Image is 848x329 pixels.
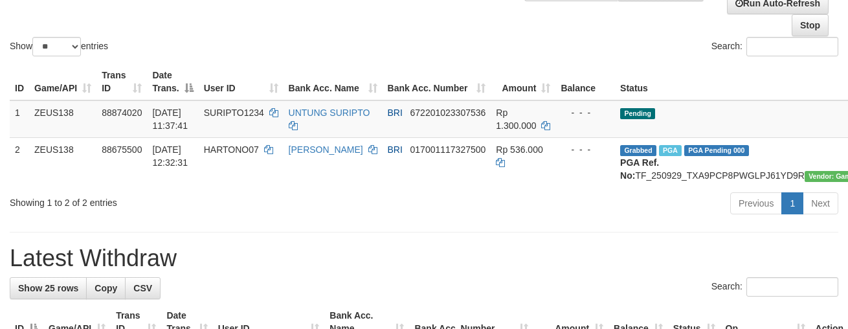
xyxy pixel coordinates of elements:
[388,108,403,118] span: BRI
[659,145,682,156] span: Marked by aaftrukkakada
[10,191,344,209] div: Showing 1 to 2 of 2 entries
[152,108,188,131] span: [DATE] 11:37:41
[95,283,117,293] span: Copy
[620,145,656,156] span: Grabbed
[32,37,81,56] select: Showentries
[102,144,142,155] span: 88675500
[29,137,96,187] td: ZEUS138
[147,63,198,100] th: Date Trans.: activate to sort column descending
[496,144,542,155] span: Rp 536.000
[10,63,29,100] th: ID
[29,63,96,100] th: Game/API: activate to sort column ascending
[555,63,615,100] th: Balance
[746,277,838,297] input: Search:
[561,106,610,119] div: - - -
[561,143,610,156] div: - - -
[18,283,78,293] span: Show 25 rows
[491,63,555,100] th: Amount: activate to sort column ascending
[792,14,829,36] a: Stop
[29,100,96,138] td: ZEUS138
[684,145,749,156] span: PGA Pending
[86,277,126,299] a: Copy
[133,283,152,293] span: CSV
[204,108,264,118] span: SURIPTO1234
[199,63,284,100] th: User ID: activate to sort column ascending
[803,192,838,214] a: Next
[388,144,403,155] span: BRI
[289,144,363,155] a: [PERSON_NAME]
[746,37,838,56] input: Search:
[620,108,655,119] span: Pending
[781,192,803,214] a: 1
[620,157,659,181] b: PGA Ref. No:
[102,108,142,118] span: 88874020
[496,108,536,131] span: Rp 1.300.000
[410,144,486,155] span: Copy 017001117327500 to clipboard
[730,192,782,214] a: Previous
[10,37,108,56] label: Show entries
[289,108,370,118] a: UNTUNG SURIPTO
[10,137,29,187] td: 2
[96,63,147,100] th: Trans ID: activate to sort column ascending
[125,277,161,299] a: CSV
[383,63,491,100] th: Bank Acc. Number: activate to sort column ascending
[711,277,838,297] label: Search:
[284,63,383,100] th: Bank Acc. Name: activate to sort column ascending
[152,144,188,168] span: [DATE] 12:32:31
[204,144,259,155] span: HARTONO07
[410,108,486,118] span: Copy 672201023307536 to clipboard
[10,245,838,271] h1: Latest Withdraw
[711,37,838,56] label: Search:
[10,277,87,299] a: Show 25 rows
[10,100,29,138] td: 1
